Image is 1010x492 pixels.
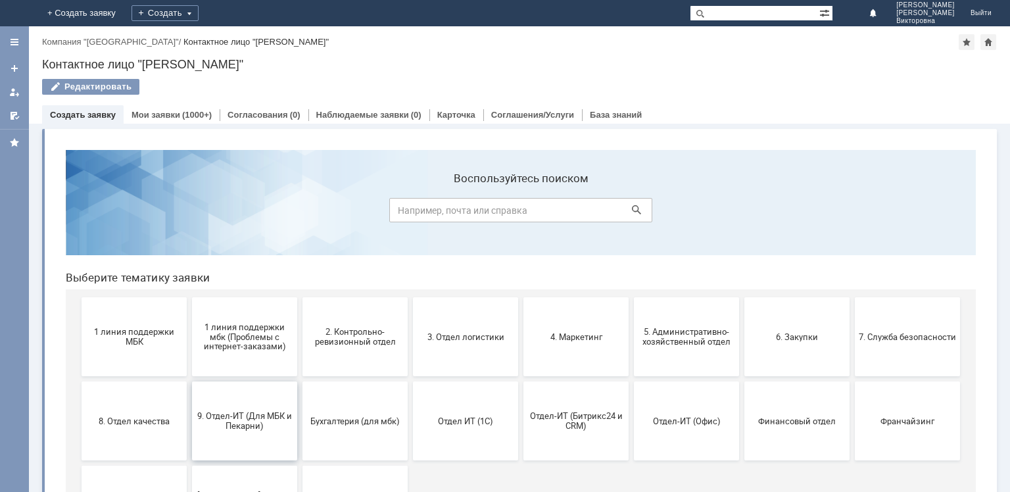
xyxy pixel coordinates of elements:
div: Создать [132,5,199,21]
a: Соглашения/Услуги [491,110,574,120]
span: 2. Контрольно-ревизионный отдел [251,187,349,207]
a: Создать заявку [50,110,116,120]
span: 8. Отдел качества [30,276,128,286]
a: Создать заявку [4,58,25,79]
span: 7. Служба безопасности [804,192,901,202]
span: 6. Закупки [693,192,790,202]
div: Контактное лицо "[PERSON_NAME]" [42,58,997,71]
span: Это соглашение не активно! [30,356,128,376]
button: не актуален [247,326,352,405]
div: (0) [290,110,301,120]
button: 9. Отдел-ИТ (Для МБК и Пекарни) [137,242,242,321]
input: Например, почта или справка [334,59,597,83]
span: Отдел-ИТ (Офис) [583,276,680,286]
button: 2. Контрольно-ревизионный отдел [247,158,352,237]
span: Франчайзинг [804,276,901,286]
a: Мои заявки [132,110,180,120]
span: Бухгалтерия (для мбк) [251,276,349,286]
button: 1 линия поддержки МБК [26,158,132,237]
a: База знаний [590,110,642,120]
button: 4. Маркетинг [468,158,573,237]
button: 8. Отдел качества [26,242,132,321]
span: [PERSON_NAME] [896,9,955,17]
span: 3. Отдел логистики [362,192,459,202]
span: [PERSON_NAME] [896,1,955,9]
span: 5. Административно-хозяйственный отдел [583,187,680,207]
span: [PERSON_NAME]. Услуги ИТ для МБК (оформляет L1) [141,351,238,380]
div: Сделать домашней страницей [980,34,996,50]
div: / [42,37,183,47]
button: 6. Закупки [689,158,794,237]
button: Отдел-ИТ (Битрикс24 и CRM) [468,242,573,321]
span: Финансовый отдел [693,276,790,286]
div: (1000+) [182,110,212,120]
span: 1 линия поддержки мбк (Проблемы с интернет-заказами) [141,182,238,212]
span: Расширенный поиск [819,6,832,18]
a: Компания "[GEOGRAPHIC_DATA]" [42,37,179,47]
div: (0) [411,110,421,120]
button: Отдел ИТ (1С) [358,242,463,321]
button: Финансовый отдел [689,242,794,321]
button: 5. Административно-хозяйственный отдел [579,158,684,237]
div: Добавить в избранное [959,34,974,50]
button: 7. Служба безопасности [800,158,905,237]
a: Мои согласования [4,105,25,126]
div: Контактное лицо "[PERSON_NAME]" [183,37,329,47]
span: 4. Маркетинг [472,192,569,202]
span: Отдел-ИТ (Битрикс24 и CRM) [472,272,569,291]
a: Согласования [228,110,288,120]
span: 1 линия поддержки МБК [30,187,128,207]
span: не актуален [251,360,349,370]
button: 1 линия поддержки мбк (Проблемы с интернет-заказами) [137,158,242,237]
button: Отдел-ИТ (Офис) [579,242,684,321]
span: Викторовна [896,17,955,25]
label: Воспользуйтесь поиском [334,32,597,45]
span: 9. Отдел-ИТ (Для МБК и Пекарни) [141,272,238,291]
button: Бухгалтерия (для мбк) [247,242,352,321]
a: Наблюдаемые заявки [316,110,409,120]
button: [PERSON_NAME]. Услуги ИТ для МБК (оформляет L1) [137,326,242,405]
button: Франчайзинг [800,242,905,321]
a: Мои заявки [4,82,25,103]
span: Отдел ИТ (1С) [362,276,459,286]
button: Это соглашение не активно! [26,326,132,405]
button: 3. Отдел логистики [358,158,463,237]
header: Выберите тематику заявки [11,132,921,145]
a: Карточка [437,110,475,120]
